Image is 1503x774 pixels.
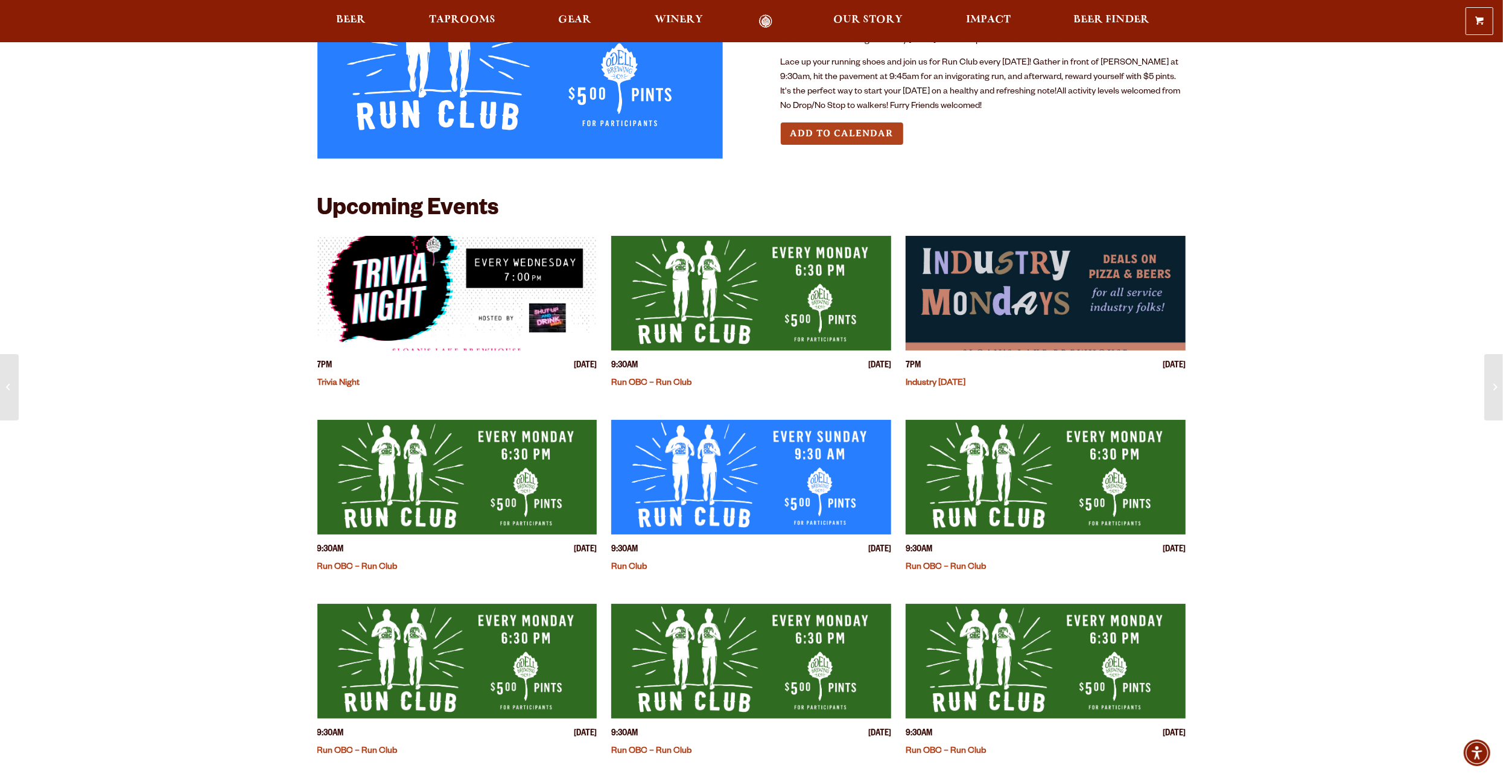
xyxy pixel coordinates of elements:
[611,420,891,535] a: View event details
[781,56,1186,114] p: Lace up your running shoes and join us for Run Club every [DATE]! Gather in front of [PERSON_NAME...
[906,747,986,757] a: Run OBC – Run Club
[834,15,903,25] span: Our Story
[611,360,638,373] span: 9:30AM
[906,420,1186,535] a: View event details
[337,15,366,25] span: Beer
[655,15,703,25] span: Winery
[558,15,591,25] span: Gear
[1464,740,1490,766] div: Accessibility Menu
[317,544,344,557] span: 9:30AM
[868,544,891,557] span: [DATE]
[1163,544,1186,557] span: [DATE]
[906,236,1186,351] a: View event details
[958,14,1018,28] a: Impact
[317,379,360,389] a: Trivia Night
[966,15,1011,25] span: Impact
[317,747,398,757] a: Run OBC – Run Club
[317,728,344,741] span: 9:30AM
[868,360,891,373] span: [DATE]
[574,544,597,557] span: [DATE]
[906,728,932,741] span: 9:30AM
[868,728,891,741] span: [DATE]
[906,544,932,557] span: 9:30AM
[611,604,891,718] a: View event details
[550,14,599,28] a: Gear
[1073,15,1149,25] span: Beer Finder
[611,379,691,389] a: Run OBC – Run Club
[574,360,597,373] span: [DATE]
[906,379,965,389] a: Industry [DATE]
[611,544,638,557] span: 9:30AM
[317,563,398,573] a: Run OBC – Run Club
[317,197,499,224] h2: Upcoming Events
[429,15,495,25] span: Taprooms
[329,14,374,28] a: Beer
[906,604,1186,718] a: View event details
[421,14,503,28] a: Taprooms
[574,728,597,741] span: [DATE]
[611,728,638,741] span: 9:30AM
[1163,728,1186,741] span: [DATE]
[317,420,597,535] a: View event details
[611,747,691,757] a: Run OBC – Run Club
[647,14,711,28] a: Winery
[743,14,789,28] a: Odell Home
[826,14,911,28] a: Our Story
[1066,14,1157,28] a: Beer Finder
[317,236,597,351] a: View event details
[317,604,597,718] a: View event details
[906,360,921,373] span: 7PM
[611,563,647,573] a: Run Club
[906,563,986,573] a: Run OBC – Run Club
[781,122,903,145] button: Add to Calendar
[611,236,891,351] a: View event details
[317,360,332,373] span: 7PM
[1163,360,1186,373] span: [DATE]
